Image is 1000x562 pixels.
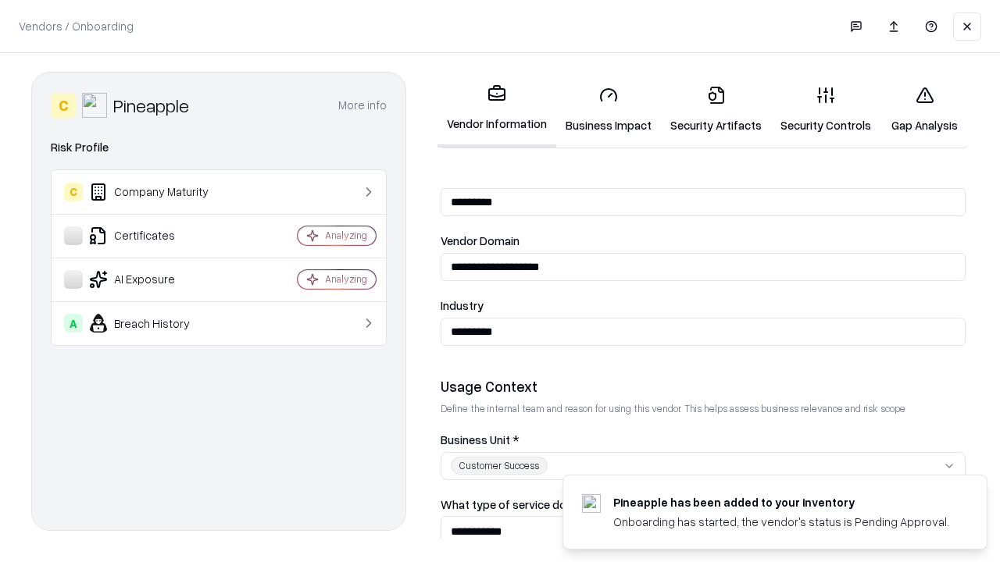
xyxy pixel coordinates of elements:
[338,91,387,119] button: More info
[64,183,251,201] div: Company Maturity
[441,377,966,396] div: Usage Context
[441,402,966,415] p: Define the internal team and reason for using this vendor. This helps assess business relevance a...
[64,270,251,289] div: AI Exposure
[51,93,76,118] div: C
[325,272,367,286] div: Analyzing
[82,93,107,118] img: Pineapple
[64,226,251,245] div: Certificates
[880,73,969,146] a: Gap Analysis
[441,434,966,446] label: Business Unit *
[64,314,251,333] div: Breach History
[325,229,367,242] div: Analyzing
[556,73,661,146] a: Business Impact
[64,314,83,333] div: A
[441,300,966,311] label: Industry
[771,73,880,146] a: Security Controls
[19,18,134,34] p: Vendors / Onboarding
[437,72,556,148] a: Vendor Information
[582,494,601,513] img: pineappleenergy.com
[441,235,966,247] label: Vendor Domain
[613,514,949,530] div: Onboarding has started, the vendor's status is Pending Approval.
[451,457,548,475] div: Customer Success
[441,499,966,510] label: What type of service does the vendor provide? *
[441,452,966,480] button: Customer Success
[613,494,949,510] div: Pineapple has been added to your inventory
[64,183,83,201] div: C
[51,138,387,157] div: Risk Profile
[661,73,771,146] a: Security Artifacts
[113,93,189,118] div: Pineapple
